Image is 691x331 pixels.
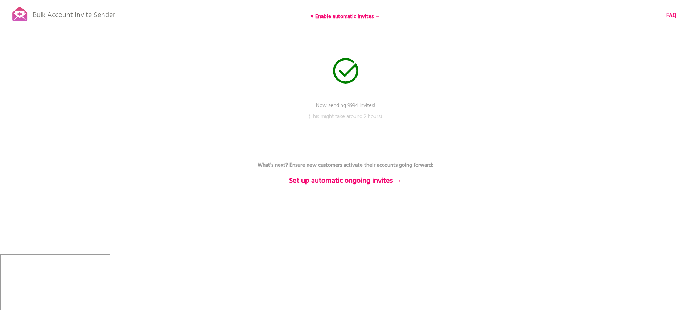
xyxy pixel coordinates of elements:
[33,4,115,23] p: Bulk Account Invite Sender
[666,11,676,20] b: FAQ
[289,175,402,187] b: Set up automatic ongoing invites →
[237,113,455,131] p: (This might take around 2 hours)
[258,161,433,170] b: What's next? Ensure new customers activate their accounts going forward:
[237,102,455,120] p: Now sending 9994 invites!
[310,12,381,21] b: ♥ Enable automatic invites →
[666,12,676,20] a: FAQ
